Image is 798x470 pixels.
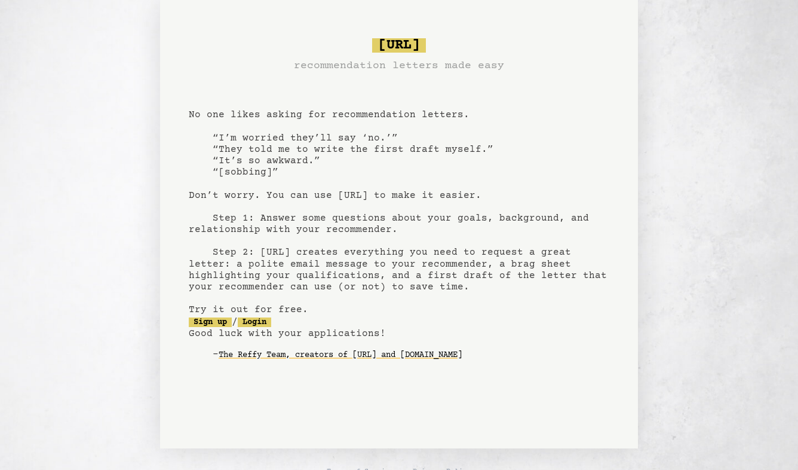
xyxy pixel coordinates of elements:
h3: recommendation letters made easy [294,57,504,74]
div: - [213,349,609,361]
pre: No one likes asking for recommendation letters. “I’m worried they’ll say ‘no.’” “They told me to ... [189,33,609,384]
a: Login [238,318,271,327]
a: The Reffy Team, creators of [URL] and [DOMAIN_NAME] [219,346,462,365]
a: Sign up [189,318,232,327]
span: [URL] [372,38,426,53]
